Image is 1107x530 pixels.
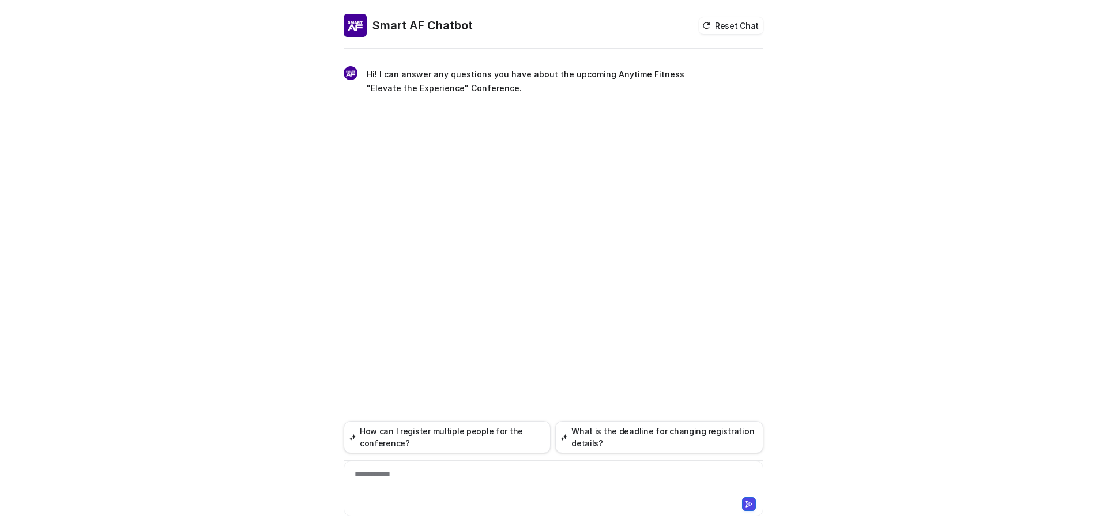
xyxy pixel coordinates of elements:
[344,421,551,453] button: How can I register multiple people for the conference?
[344,14,367,37] img: Widget
[372,17,473,33] h2: Smart AF Chatbot
[367,67,704,95] p: Hi! I can answer any questions you have about the upcoming Anytime Fitness "Elevate the Experienc...
[344,66,357,80] img: Widget
[699,17,763,34] button: Reset Chat
[555,421,763,453] button: What is the deadline for changing registration details?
